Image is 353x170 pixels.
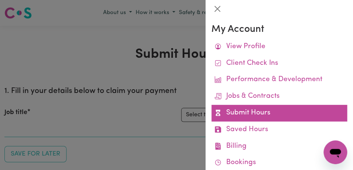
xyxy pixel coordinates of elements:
iframe: Button to launch messaging window [323,140,347,164]
a: Submit Hours [211,105,347,121]
a: Billing [211,138,347,155]
a: Client Check Ins [211,55,347,72]
a: Jobs & Contracts [211,88,347,105]
button: Close [211,3,223,15]
a: View Profile [211,39,347,55]
a: Saved Hours [211,121,347,138]
h3: My Account [211,24,347,36]
a: Performance & Development [211,71,347,88]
